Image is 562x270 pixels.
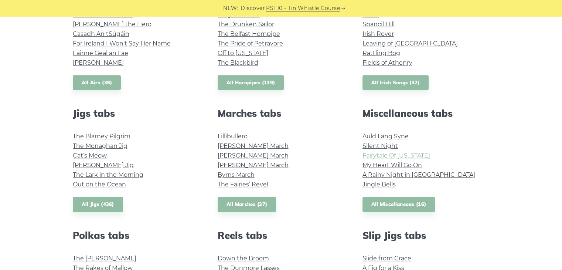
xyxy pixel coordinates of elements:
[73,255,136,262] a: The [PERSON_NAME]
[362,108,490,119] h2: Miscellaneous tabs
[218,171,255,178] a: Byrns March
[73,152,107,159] a: Cat’s Meow
[223,4,238,13] span: NEW:
[218,230,345,241] h2: Reels tabs
[362,21,395,28] a: Spancil Hill
[218,133,248,140] a: Lillibullero
[218,59,258,66] a: The Blackbird
[218,255,269,262] a: Down the Broom
[218,11,260,18] a: King Of Fairies
[73,59,124,66] a: [PERSON_NAME]
[362,142,398,149] a: Silent Night
[362,59,412,66] a: Fields of Athenry
[362,30,394,37] a: Irish Rover
[362,255,411,262] a: Slide from Grace
[73,181,126,188] a: Out on the Ocean
[362,133,409,140] a: Auld Lang Syne
[218,30,280,37] a: The Belfast Hornpipe
[362,152,430,159] a: Fairytale Of [US_STATE]
[218,162,289,169] a: [PERSON_NAME] March
[362,197,435,212] a: All Miscellaneous (16)
[73,21,151,28] a: [PERSON_NAME] the Hero
[241,4,265,13] span: Discover
[73,30,129,37] a: Casadh An tSúgáin
[362,162,422,169] a: My Heart Will Go On
[73,108,200,119] h2: Jigs tabs
[266,4,340,13] a: PST10 - Tin Whistle Course
[73,142,127,149] a: The Monaghan Jig
[218,152,289,159] a: [PERSON_NAME] March
[73,40,171,47] a: For Ireland I Won’t Say Her Name
[218,108,345,119] h2: Marches tabs
[73,75,121,90] a: All Airs (36)
[362,181,396,188] a: Jingle Bells
[362,11,379,18] a: Grace
[362,50,400,57] a: Rattling Bog
[218,21,274,28] a: The Drunken Sailor
[218,142,289,149] a: [PERSON_NAME] March
[73,133,130,140] a: The Blarney Pilgrim
[362,171,475,178] a: A Rainy Night in [GEOGRAPHIC_DATA]
[218,75,284,90] a: All Hornpipes (139)
[218,197,276,212] a: All Marches (37)
[73,230,200,241] h2: Polkas tabs
[218,181,268,188] a: The Fairies’ Revel
[362,40,458,47] a: Leaving of [GEOGRAPHIC_DATA]
[362,75,429,90] a: All Irish Songs (32)
[218,40,283,47] a: The Pride of Petravore
[73,50,128,57] a: Fáinne Geal an Lae
[73,11,133,18] a: Lonesome Boatman
[73,162,134,169] a: [PERSON_NAME] Jig
[73,197,123,212] a: All Jigs (436)
[362,230,490,241] h2: Slip Jigs tabs
[218,50,268,57] a: Off to [US_STATE]
[73,171,143,178] a: The Lark in the Morning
